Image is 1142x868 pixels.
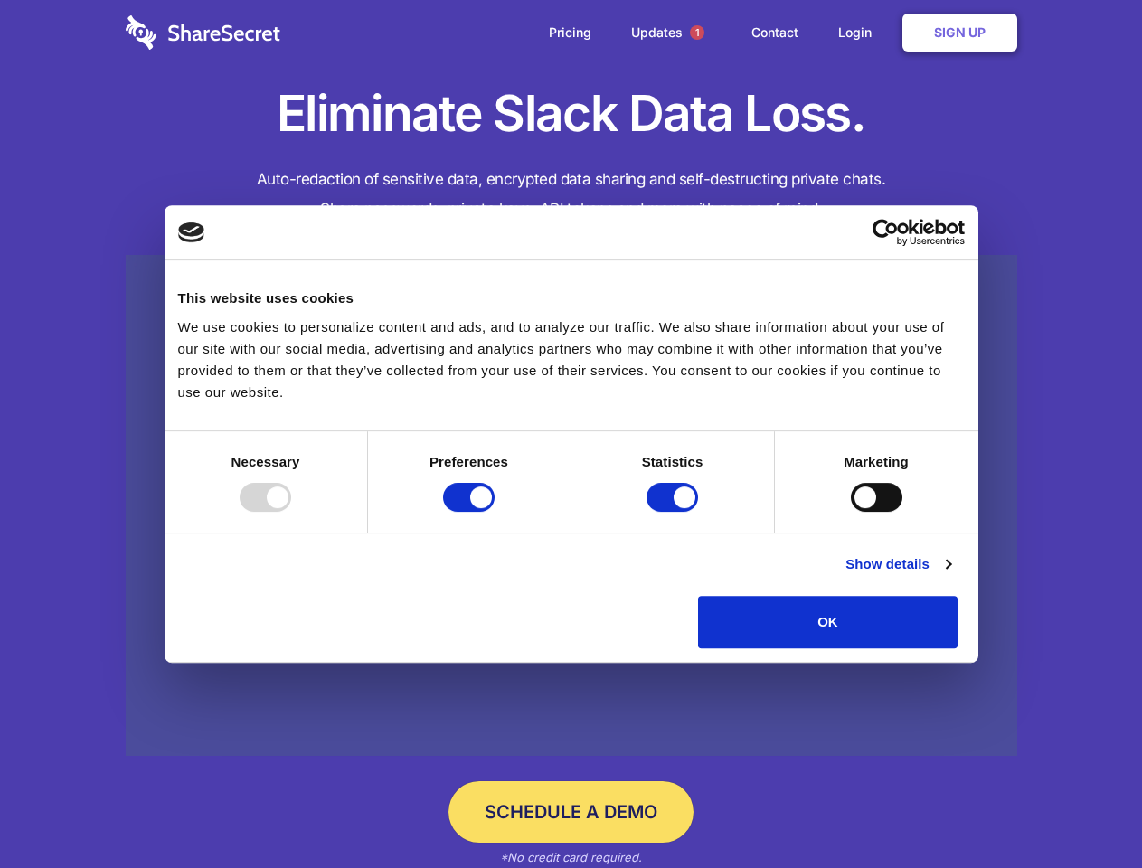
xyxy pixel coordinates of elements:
a: Schedule a Demo [448,781,694,843]
img: logo-wordmark-white-trans-d4663122ce5f474addd5e946df7df03e33cb6a1c49d2221995e7729f52c070b2.svg [126,15,280,50]
a: Sign Up [902,14,1017,52]
a: Login [820,5,899,61]
span: 1 [690,25,704,40]
a: Contact [733,5,816,61]
a: Wistia video thumbnail [126,255,1017,757]
h1: Eliminate Slack Data Loss. [126,81,1017,146]
strong: Statistics [642,454,703,469]
a: Show details [845,553,950,575]
img: logo [178,222,205,242]
a: Usercentrics Cookiebot - opens in a new window [807,219,965,246]
strong: Marketing [844,454,909,469]
em: *No credit card required. [500,850,642,864]
strong: Necessary [231,454,300,469]
a: Pricing [531,5,609,61]
strong: Preferences [429,454,508,469]
button: OK [698,596,958,648]
div: We use cookies to personalize content and ads, and to analyze our traffic. We also share informat... [178,316,965,403]
div: This website uses cookies [178,288,965,309]
h4: Auto-redaction of sensitive data, encrypted data sharing and self-destructing private chats. Shar... [126,165,1017,224]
